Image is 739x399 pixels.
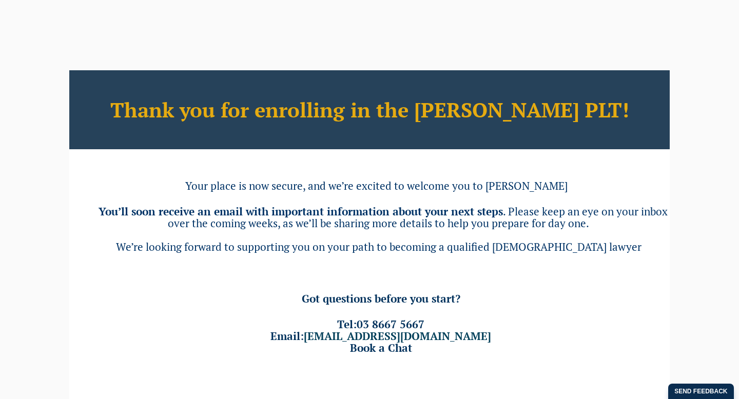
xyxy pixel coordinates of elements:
a: Book a Chat [350,341,412,355]
span: We’re looking forward to supporting you on your path to becoming a qualified [DEMOGRAPHIC_DATA] l... [116,240,641,254]
b: Thank you for enrolling in the [PERSON_NAME] PLT! [110,96,629,123]
b: You’ll soon receive an email with important information about your next steps [99,204,503,218]
a: [EMAIL_ADDRESS][DOMAIN_NAME] [304,329,491,343]
span: . Please keep an eye on your inbox over the coming weeks, as we’ll be sharing more details to hel... [168,204,668,230]
span: Email: [270,329,491,343]
span: Tel: [337,317,424,331]
span: Got questions before you start? [302,291,460,306]
a: 03 8667 5667 [357,317,424,331]
span: Your place is now secure, and we’re excited to welcome you to [PERSON_NAME] [185,178,568,193]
